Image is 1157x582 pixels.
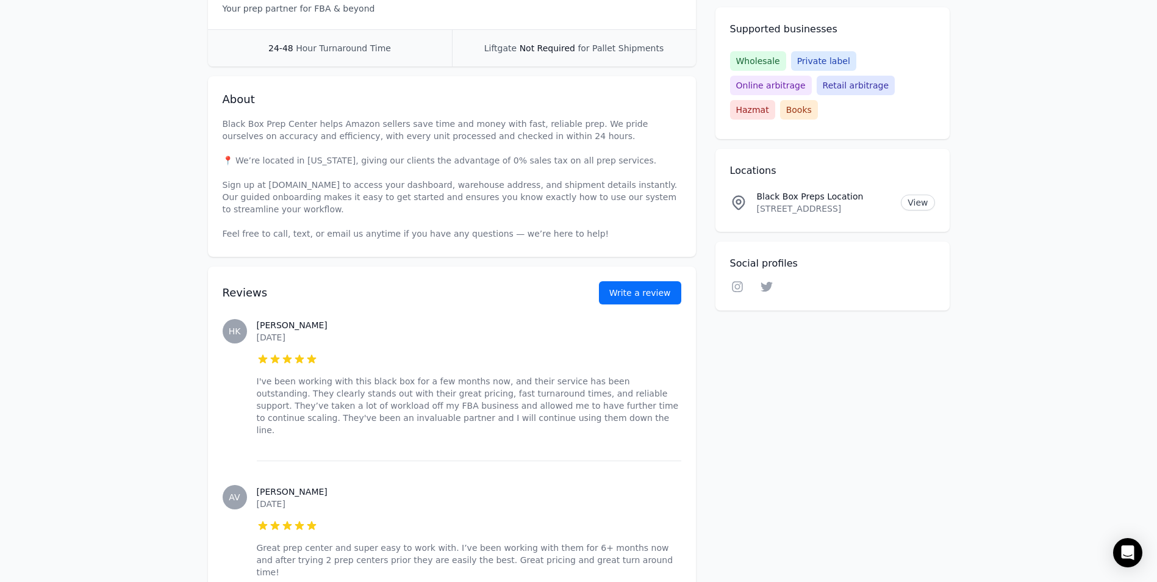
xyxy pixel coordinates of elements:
[229,493,240,501] span: AV
[229,327,241,336] span: HK
[257,499,285,509] time: [DATE]
[730,100,775,120] span: Hazmat
[268,43,293,53] span: 24-48
[730,51,786,71] span: Wholesale
[757,190,892,203] p: Black Box Preps Location
[817,76,895,95] span: Retail arbitrage
[730,163,935,178] h2: Locations
[223,91,681,108] h2: About
[730,256,935,271] h2: Social profiles
[296,43,391,53] span: Hour Turnaround Time
[730,22,935,37] h2: Supported businesses
[257,319,681,331] h3: [PERSON_NAME]
[901,195,934,210] a: View
[223,284,560,301] h2: Reviews
[257,332,285,342] time: [DATE]
[757,203,892,215] p: [STREET_ADDRESS]
[257,542,681,578] p: Great prep center and super easy to work with. I’ve been working with them for 6+ months now and ...
[730,76,812,95] span: Online arbitrage
[578,43,664,53] span: for Pallet Shipments
[223,118,681,240] p: Black Box Prep Center helps Amazon sellers save time and money with fast, reliable prep. We pride...
[780,100,818,120] span: Books
[599,281,681,304] a: Write a review
[223,2,375,15] p: Your prep partner for FBA & beyond
[520,43,575,53] span: Not Required
[1113,538,1142,567] div: Open Intercom Messenger
[791,51,856,71] span: Private label
[484,43,517,53] span: Liftgate
[257,486,681,498] h3: [PERSON_NAME]
[257,375,681,436] p: I've been working with this black box for a few months now, and their service has been outstandin...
